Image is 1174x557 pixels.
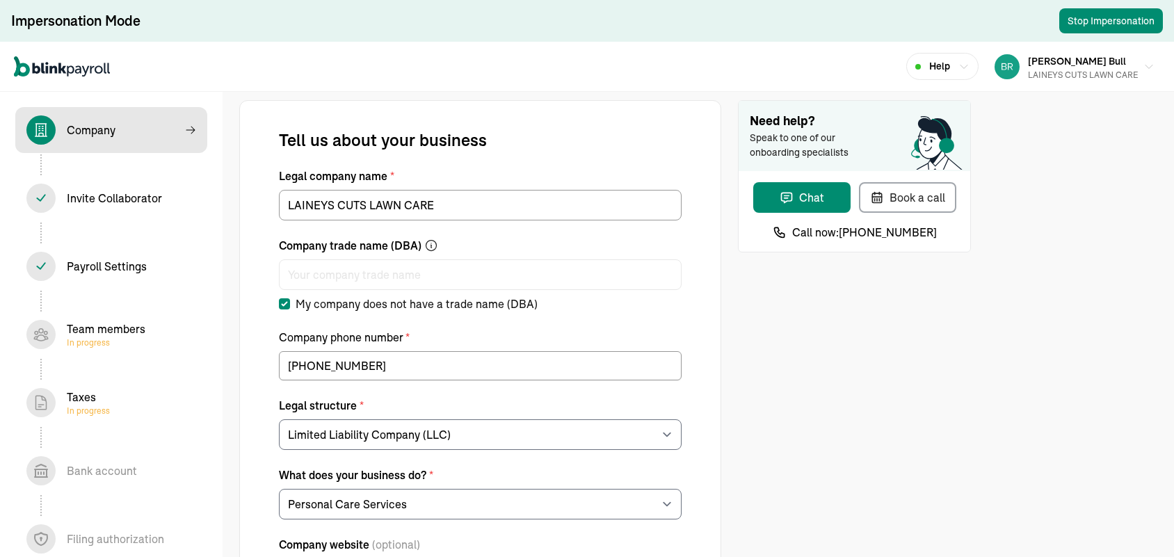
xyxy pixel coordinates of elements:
[15,380,207,426] span: TaxesIn progress
[279,536,682,553] label: Company website
[279,351,682,380] input: ( _ _ _ ) _ _ _ - _ _ _ _
[279,467,682,483] label: What does your business do?
[67,337,145,348] span: In progress
[11,11,140,31] div: Impersonation Mode
[279,298,290,309] input: My company does not have a trade name (DBA)
[780,189,824,206] div: Chat
[1028,55,1126,67] span: [PERSON_NAME] Bull
[67,321,145,348] div: Team members
[15,175,207,221] span: Invite Collaborator
[1059,8,1163,33] button: Stop Impersonation
[859,182,956,213] button: Book a call
[67,389,110,417] div: Taxes
[15,448,207,494] span: Bank account
[943,407,1174,557] iframe: Chat Widget
[279,259,682,290] input: Company trade name (DBA)
[15,107,207,153] span: Company
[750,131,868,160] span: Speak to one of our onboarding specialists
[279,330,405,344] span: Company phone number
[870,189,945,206] div: Book a call
[750,112,959,131] span: Need help?
[15,243,207,289] span: Payroll Settings
[279,190,682,220] input: Legal company name
[753,182,851,213] button: Chat
[15,312,207,357] span: Team membersIn progress
[1028,69,1138,81] div: LAINEYS CUTS LAWN CARE
[279,296,538,312] label: My company does not have a trade name (DBA)
[67,258,147,275] div: Payroll Settings
[792,224,937,241] span: Call now: [PHONE_NUMBER]
[372,536,420,553] span: (optional)
[67,190,162,207] div: Invite Collaborator
[906,53,979,80] button: Help
[67,405,110,417] span: In progress
[929,59,950,74] span: Help
[989,49,1160,84] button: [PERSON_NAME] BullLAINEYS CUTS LAWN CARE
[279,397,682,414] label: Legal structure
[67,531,164,547] div: Filing authorization
[279,237,682,254] label: Company trade name (DBA)
[14,47,110,87] nav: Global
[279,168,682,184] label: Legal company name
[67,462,137,479] div: Bank account
[67,122,115,138] div: Company
[279,129,487,151] span: Tell us about your business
